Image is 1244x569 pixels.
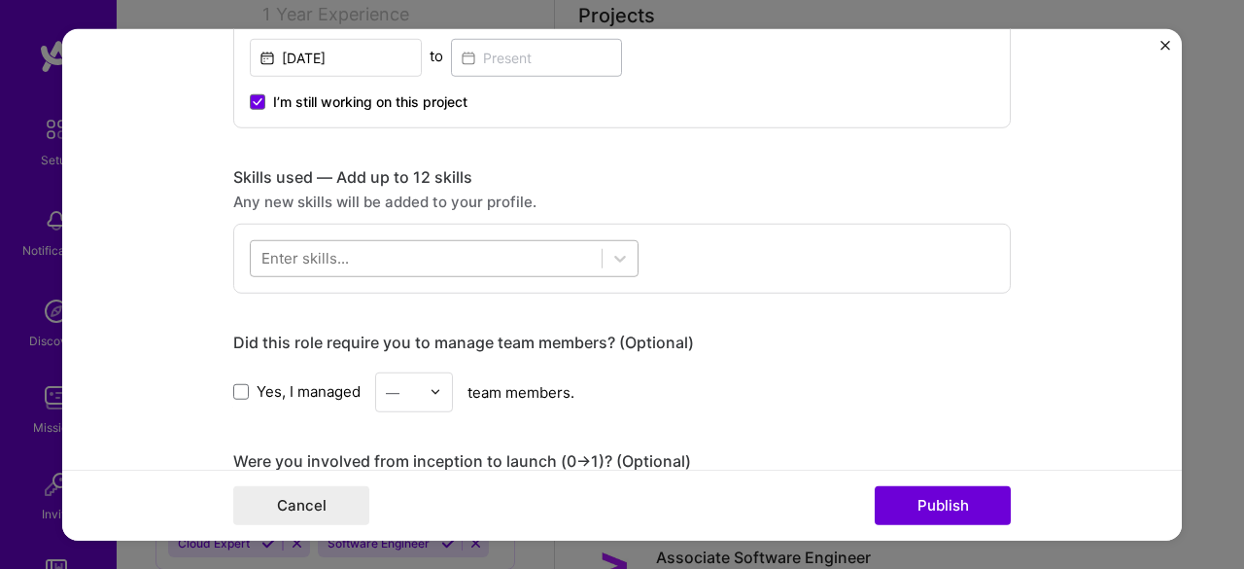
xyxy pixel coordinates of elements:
button: Publish [875,486,1011,525]
div: team members. [233,372,1011,411]
input: Present [451,38,623,76]
button: Cancel [233,486,369,525]
div: to [430,45,443,65]
div: Skills used — Add up to 12 skills [233,166,1011,187]
img: drop icon [430,386,441,398]
div: Enter skills... [261,248,349,268]
span: I’m still working on this project [273,91,467,111]
input: Date [250,38,422,76]
button: Close [1160,40,1170,60]
span: Yes, I managed [257,381,361,402]
div: Any new skills will be added to your profile. [233,191,1011,211]
div: Were you involved from inception to launch (0 -> 1)? (Optional) [233,450,1011,471]
div: — [386,381,399,402]
div: Did this role require you to manage team members? (Optional) [233,332,1011,352]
